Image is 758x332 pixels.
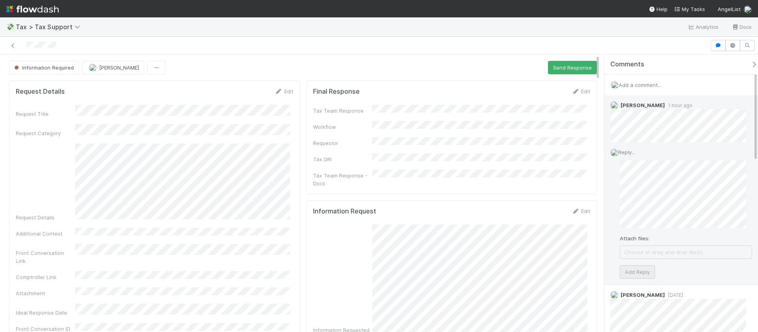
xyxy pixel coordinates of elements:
[611,81,619,89] img: avatar_6cb813a7-f212-4ca3-9382-463c76e0b247.png
[313,123,372,131] div: Workflow
[16,129,75,137] div: Request Category
[13,64,74,71] span: Information Required
[610,291,618,299] img: avatar_cc3a00d7-dd5c-4a2f-8d58-dd6545b20c0d.png
[688,22,719,32] a: Analytics
[16,273,75,281] div: Comptroller Link
[665,292,683,298] span: [DATE]
[649,5,668,13] div: Help
[665,102,692,108] span: 1 hour ago
[99,64,139,71] span: [PERSON_NAME]
[16,88,65,96] h5: Request Details
[16,230,75,238] div: Additional Context
[610,60,644,68] span: Comments
[6,2,59,16] img: logo-inverted-e16ddd16eac7371096b0.svg
[313,139,372,147] div: Requestor
[621,102,665,108] span: [PERSON_NAME]
[16,249,75,265] div: Front Conversation Link
[16,110,75,118] div: Request Title
[618,149,635,155] span: Reply...
[548,61,597,74] button: Send Response
[275,88,293,94] a: Edit
[610,101,618,109] img: avatar_66854b90-094e-431f-b713-6ac88429a2b8.png
[619,82,661,88] span: Add a comment...
[82,61,144,74] button: [PERSON_NAME]
[16,213,75,221] div: Request Details
[16,309,75,317] div: Ideal Response Date
[6,23,14,30] span: 💸
[744,6,752,13] img: avatar_6cb813a7-f212-4ca3-9382-463c76e0b247.png
[16,289,75,297] div: Attachment
[620,246,752,258] span: Choose or drag and drop file(s)
[572,88,590,94] a: Edit
[16,23,84,31] span: Tax > Tax Support
[621,292,665,298] span: [PERSON_NAME]
[610,149,618,157] img: avatar_6cb813a7-f212-4ca3-9382-463c76e0b247.png
[732,22,752,32] a: Docs
[313,88,360,96] h5: Final Response
[313,155,372,163] div: Tax DRI
[9,61,79,74] button: Information Required
[313,207,376,215] h5: Information Request
[620,265,655,279] button: Add Reply
[674,5,705,13] a: My Tasks
[89,64,97,72] img: avatar_6cb813a7-f212-4ca3-9382-463c76e0b247.png
[620,234,649,242] label: Attach files:
[572,208,590,214] a: Edit
[313,172,372,187] div: Tax Team Response - Docs
[718,6,741,12] span: AngelList
[674,6,705,12] span: My Tasks
[313,107,372,115] div: Tax Team Response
